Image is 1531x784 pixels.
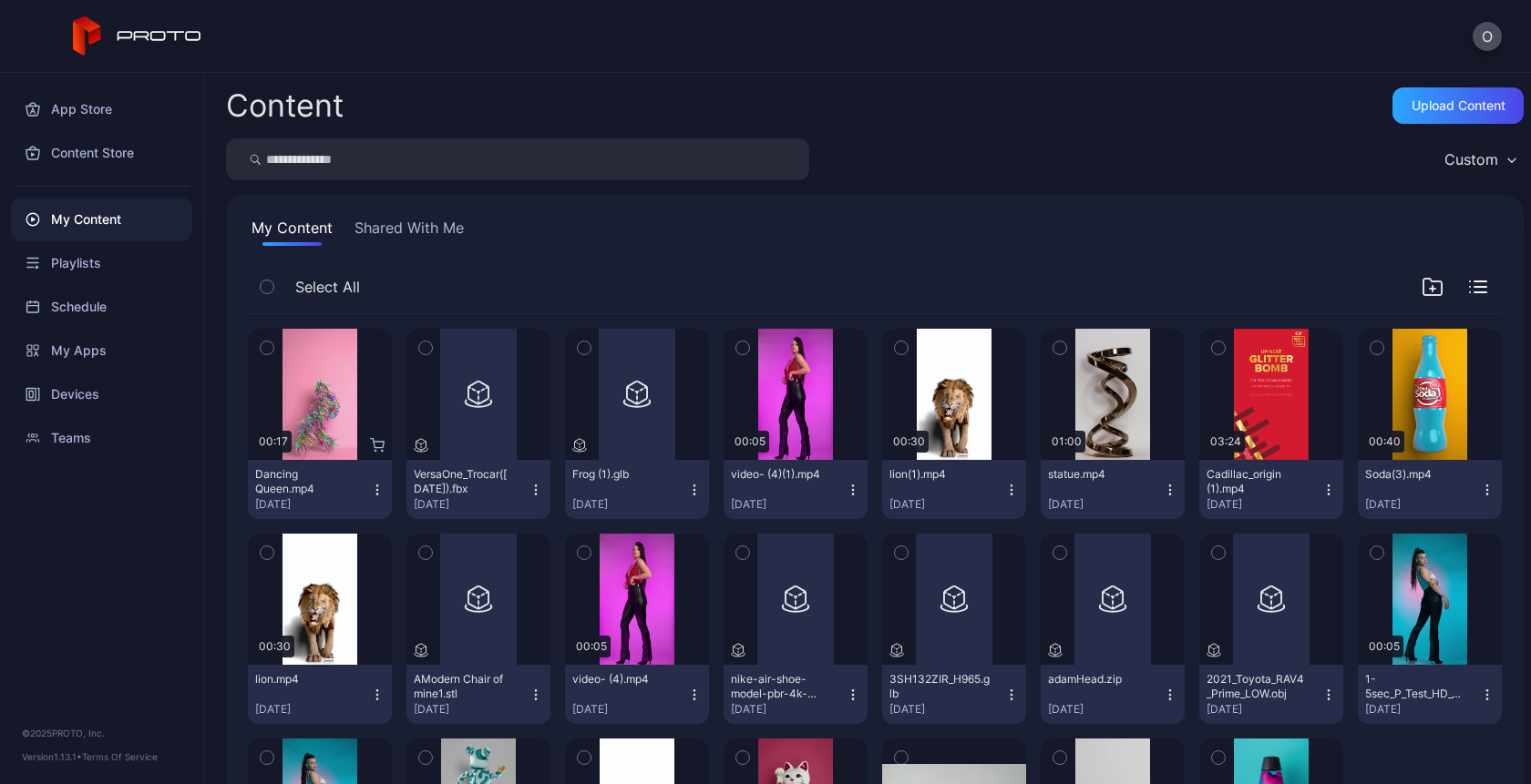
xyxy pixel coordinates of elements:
div: Cadillac_origin (1).mp4 [1207,467,1307,496]
div: Custom [1444,150,1498,168]
div: lion.mp4 [255,672,355,687]
a: Schedule [11,285,192,329]
a: My Apps [11,329,192,372]
div: [DATE] [1365,497,1480,512]
div: [DATE] [731,497,846,512]
button: Custom [1435,138,1524,180]
div: nike-air-shoe-model-pbr-4k-lowpoly-model.zip [731,672,831,701]
button: Cadillac_origin (1).mp4[DATE] [1199,460,1343,519]
button: O [1473,22,1502,51]
div: lion(1).mp4 [889,467,990,482]
div: [DATE] [572,702,687,717]
div: 2021_Toyota_RAV4_Prime_LOW.obj [1207,672,1307,701]
a: Devices [11,372,192,416]
div: Soda(3).mp4 [1365,467,1465,482]
div: video- (4)(1).mp4 [731,467,831,482]
button: lion(1).mp4[DATE] [882,460,1026,519]
button: video- (4).mp4[DATE] [565,665,709,724]
div: Upload Content [1412,98,1505,113]
a: Content Store [11,131,192,175]
div: [DATE] [889,497,1004,512]
button: 2021_Toyota_RAV4_Prime_LOW.obj[DATE] [1199,665,1343,724]
button: Shared With Me [351,217,468,246]
span: Version 1.13.1 • [22,751,82,762]
button: statue.mp4[DATE] [1041,460,1185,519]
button: AModern Chair of mine1.stl[DATE] [406,665,550,724]
button: 1-5sec_P_Test_HD_9x16_60_h264_35Mbps_Rec709_2ch.mp4[DATE] [1358,665,1502,724]
div: Dancing Queen.mp4 [255,467,355,496]
button: Frog (1).glb[DATE] [565,460,709,519]
div: © 2025 PROTO, Inc. [22,726,181,740]
div: adamHead.zip [1048,672,1148,687]
div: Content [226,90,344,121]
div: VersaOne_Trocar(feb21).fbx [414,467,514,496]
span: Select All [295,276,360,298]
a: Terms Of Service [82,751,158,762]
a: Teams [11,416,192,460]
div: [DATE] [414,702,529,717]
div: statue.mp4 [1048,467,1148,482]
div: [DATE] [1048,497,1163,512]
div: [DATE] [414,497,529,512]
div: [DATE] [1048,702,1163,717]
div: [DATE] [255,497,370,512]
div: [DATE] [1207,702,1321,717]
button: Soda(3).mp4[DATE] [1358,460,1502,519]
button: 3SH132ZIR_H965.glb[DATE] [882,665,1026,724]
a: App Store [11,87,192,131]
button: Upload Content [1392,87,1524,124]
div: [DATE] [731,702,846,717]
div: [DATE] [255,702,370,717]
button: lion.mp4[DATE] [248,665,392,724]
button: VersaOne_Trocar([DATE]).fbx[DATE] [406,460,550,519]
button: Dancing Queen.mp4[DATE] [248,460,392,519]
button: video- (4)(1).mp4[DATE] [724,460,868,519]
a: Playlists [11,241,192,285]
div: Frog (1).glb [572,467,673,482]
div: [DATE] [572,497,687,512]
a: My Content [11,198,192,241]
div: [DATE] [889,702,1004,717]
div: [DATE] [1207,497,1321,512]
div: 1-5sec_P_Test_HD_9x16_60_h264_35Mbps_Rec709_2ch.mp4 [1365,672,1465,701]
div: [DATE] [1365,702,1480,717]
div: AModern Chair of mine1.stl [414,672,514,701]
button: nike-air-shoe-model-pbr-4k-lowpoly-model.zip[DATE] [724,665,868,724]
div: 3SH132ZIR_H965.glb [889,672,990,701]
div: video- (4).mp4 [572,672,673,687]
button: adamHead.zip[DATE] [1041,665,1185,724]
button: My Content [248,217,336,246]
